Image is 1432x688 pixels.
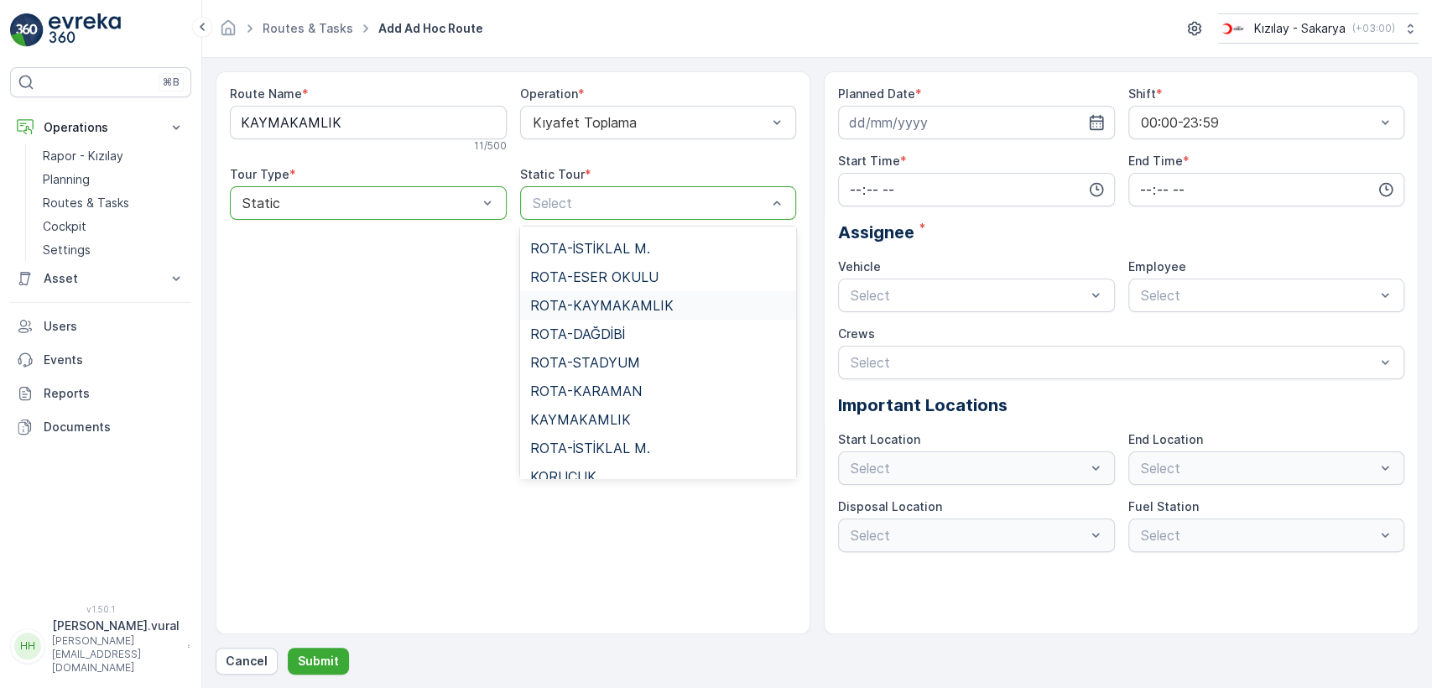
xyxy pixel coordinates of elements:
[10,618,191,675] button: HH[PERSON_NAME].vural[PERSON_NAME][EMAIL_ADDRESS][DOMAIN_NAME]
[219,25,237,39] a: Homepage
[44,270,158,287] p: Asset
[36,144,191,168] a: Rapor - Kızılay
[44,385,185,402] p: Reports
[52,634,180,675] p: [PERSON_NAME][EMAIL_ADDRESS][DOMAIN_NAME]
[14,633,41,659] div: HH
[44,352,185,368] p: Events
[838,499,942,513] label: Disposal Location
[36,215,191,238] a: Cockpit
[43,218,86,235] p: Cockpit
[375,20,487,37] span: Add Ad Hoc Route
[226,653,268,670] p: Cancel
[838,106,1115,139] input: dd/mm/yyyy
[1128,154,1183,168] label: End Time
[43,171,90,188] p: Planning
[230,86,302,101] label: Route Name
[520,167,585,181] label: Static Tour
[530,383,642,399] span: ROTA-KARAMAN
[851,352,1375,373] p: Select
[1254,20,1346,37] p: Kızılay - Sakarya
[1128,432,1203,446] label: End Location
[533,193,768,213] p: Select
[838,259,881,274] label: Vehicle
[530,326,625,341] span: ROTA-DAĞDİBİ
[36,168,191,191] a: Planning
[44,318,185,335] p: Users
[1128,86,1156,101] label: Shift
[530,412,631,427] span: KAYMAKAMLIK
[530,212,642,227] span: ROTA-KARAMAN
[1352,22,1395,35] p: ( +03:00 )
[838,432,920,446] label: Start Location
[1218,13,1419,44] button: Kızılay - Sakarya(+03:00)
[43,195,129,211] p: Routes & Tasks
[10,410,191,444] a: Documents
[10,111,191,144] button: Operations
[1141,285,1376,305] p: Select
[838,154,900,168] label: Start Time
[1218,19,1247,38] img: k%C4%B1z%C4%B1lay_DTAvauz.png
[230,167,289,181] label: Tour Type
[530,241,650,256] span: ROTA-İSTİKLAL M.
[288,648,349,675] button: Submit
[216,648,278,675] button: Cancel
[10,262,191,295] button: Asset
[44,119,158,136] p: Operations
[43,148,123,164] p: Rapor - Kızılay
[838,326,875,341] label: Crews
[530,355,640,370] span: ROTA-STADYUM
[530,269,659,284] span: ROTA-ESER OKULU
[44,419,185,435] p: Documents
[520,86,578,101] label: Operation
[298,653,339,670] p: Submit
[530,440,650,456] span: ROTA-İSTİKLAL M.
[36,191,191,215] a: Routes & Tasks
[10,343,191,377] a: Events
[1128,499,1199,513] label: Fuel Station
[49,13,121,47] img: logo_light-DOdMpM7g.png
[10,310,191,343] a: Users
[43,242,91,258] p: Settings
[838,86,915,101] label: Planned Date
[163,76,180,89] p: ⌘B
[10,604,191,614] span: v 1.50.1
[10,13,44,47] img: logo
[530,298,674,313] span: ROTA-KAYMAKAMLIK
[10,377,191,410] a: Reports
[1128,259,1186,274] label: Employee
[838,220,914,245] span: Assignee
[263,21,353,35] a: Routes & Tasks
[52,618,180,634] p: [PERSON_NAME].vural
[474,139,507,153] p: 11 / 500
[851,285,1086,305] p: Select
[838,393,1404,418] p: Important Locations
[36,238,191,262] a: Settings
[530,469,596,484] span: KORUCUK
